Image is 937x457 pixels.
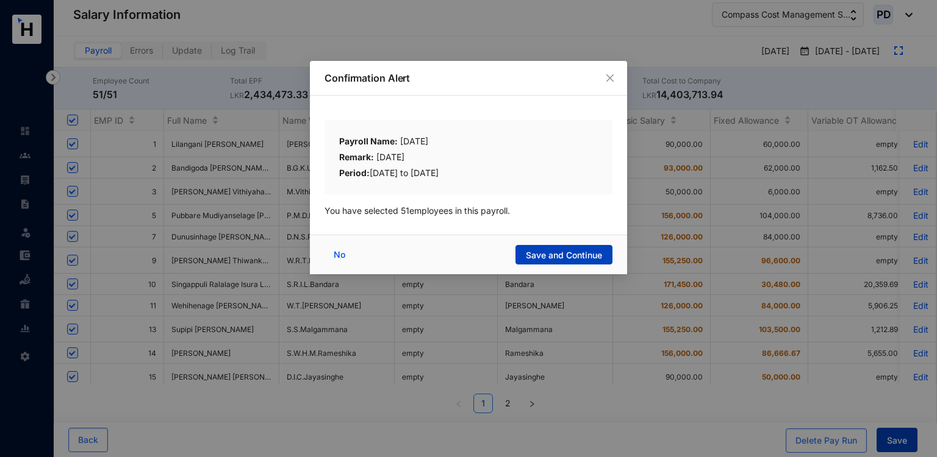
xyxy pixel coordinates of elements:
span: Save and Continue [526,249,602,261]
b: Period: [339,168,370,178]
div: [DATE] to [DATE] [339,166,598,180]
b: Remark: [339,152,374,162]
div: [DATE] [339,151,598,166]
button: No [325,245,357,264]
b: Payroll Name: [339,136,398,146]
div: [DATE] [339,135,598,151]
span: You have selected 51 employees in this payroll. [325,205,510,216]
button: Save and Continue [515,245,612,264]
button: Close [603,71,617,85]
p: Confirmation Alert [325,71,612,85]
span: No [334,248,345,261]
span: close [605,73,615,83]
